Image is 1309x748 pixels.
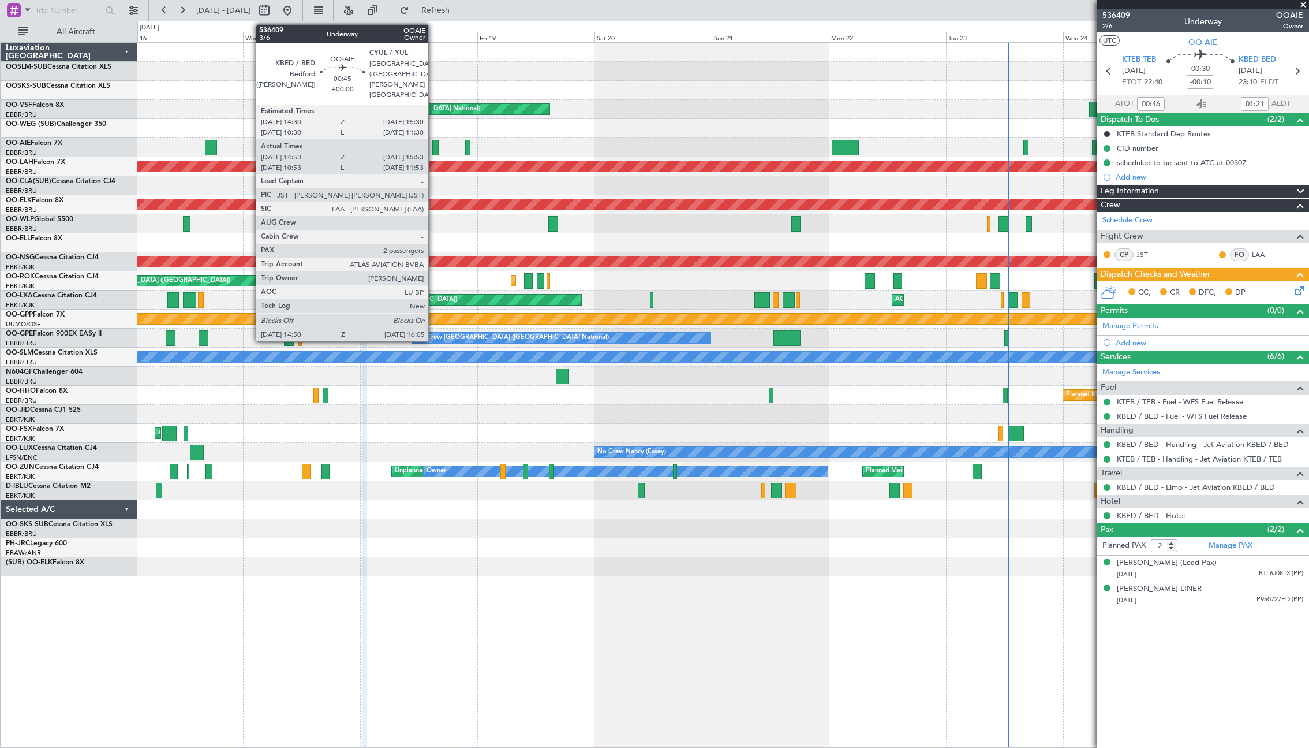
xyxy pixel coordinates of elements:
[6,339,37,348] a: EBBR/BRU
[1267,113,1284,125] span: (2/2)
[1267,350,1284,362] span: (6/6)
[6,197,63,204] a: OO-ELKFalcon 8X
[1259,569,1303,579] span: BTL6J08L3 (PP)
[126,32,243,42] div: Tue 16
[6,121,106,128] a: OO-WEG (SUB)Challenger 350
[6,396,37,405] a: EBBR/BRU
[6,445,33,452] span: OO-LUX
[394,1,463,20] button: Refresh
[1101,523,1113,537] span: Pax
[6,349,33,356] span: OO-SLM
[1101,199,1120,212] span: Crew
[514,272,649,289] div: Planned Maint Kortrijk-[GEOGRAPHIC_DATA]
[1188,36,1218,49] span: OO-AIE
[6,225,37,233] a: EBBR/BRU
[866,463,1000,480] div: Planned Maint Kortrijk-[GEOGRAPHIC_DATA]
[1101,467,1122,480] span: Travel
[6,434,35,443] a: EBKT/KJK
[1256,595,1303,605] span: P950727ED (PP)
[6,320,40,329] a: UUMO/OSF
[1101,185,1159,198] span: Leg Information
[6,349,98,356] a: OO-SLMCessna Citation XLS
[1241,97,1269,111] input: --:--
[6,311,33,318] span: OO-GPP
[6,492,35,500] a: EBKT/KJK
[6,472,35,481] a: EBKT/KJK
[6,292,33,299] span: OO-LXA
[1117,411,1247,421] a: KBED / BED - Fuel - WFS Fuel Release
[1101,381,1116,395] span: Fuel
[6,311,65,318] a: OO-GPPFalcon 7X
[6,206,37,214] a: EBBR/BRU
[1271,98,1291,110] span: ALDT
[1102,367,1160,378] a: Manage Services
[280,101,480,118] div: AOG Maint [GEOGRAPHIC_DATA] ([GEOGRAPHIC_DATA] National)
[6,369,33,375] span: N604GF
[895,291,1021,308] div: AOG Maint Kortrijk-[GEOGRAPHIC_DATA]
[6,388,36,395] span: OO-HHO
[140,23,159,33] div: [DATE]
[6,549,41,557] a: EBAW/ANR
[6,178,115,185] a: OO-CLA(SUB)Cessna Citation CJ4
[6,178,51,185] span: OO-CLA(SUB)
[6,102,32,109] span: OO-VSF
[1066,386,1161,404] div: Planned Maint Geneva (Cointrin)
[1239,77,1257,88] span: 23:10
[6,530,37,538] a: EBBR/BRU
[1235,287,1246,299] span: DP
[1267,304,1284,317] span: (0/0)
[6,388,68,395] a: OO-HHOFalcon 8X
[829,32,946,42] div: Mon 22
[1138,287,1151,299] span: CC,
[6,159,65,166] a: OO-LAHFalcon 7X
[1117,557,1217,569] div: [PERSON_NAME] (Lead Pax)
[1102,9,1130,21] span: 536409
[13,23,125,41] button: All Aircraft
[6,415,35,424] a: EBKT/KJK
[1117,158,1247,168] div: scheduled to be sent to ATC at 0030Z
[6,110,37,119] a: EBBR/BRU
[360,32,477,42] div: Thu 18
[6,282,35,291] a: EBKT/KJK
[48,272,230,289] div: Planned Maint [GEOGRAPHIC_DATA] ([GEOGRAPHIC_DATA])
[1199,287,1216,299] span: DFC,
[6,301,35,310] a: EBKT/KJK
[1122,65,1146,77] span: [DATE]
[427,463,446,480] div: Owner
[6,407,30,414] span: OO-JID
[712,32,829,42] div: Sun 21
[1276,21,1303,31] span: Owner
[1117,482,1275,492] a: KBED / BED - Limo - Jet Aviation KBED / BED
[6,235,31,242] span: OO-ELL
[6,273,99,280] a: OO-ROKCessna Citation CJ4
[6,483,28,490] span: D-IBLU
[6,197,32,204] span: OO-ELK
[6,273,35,280] span: OO-ROK
[6,358,37,367] a: EBBR/BRU
[6,102,64,109] a: OO-VSFFalcon 8X
[6,148,37,157] a: EBBR/BRU
[1267,523,1284,535] span: (2/2)
[6,216,34,223] span: OO-WLP
[6,464,35,471] span: OO-ZUN
[6,369,83,375] a: N604GFChallenger 604
[1230,248,1249,261] div: FO
[6,521,113,528] a: OO-SKS SUBCessna Citation XLS
[6,159,33,166] span: OO-LAH
[6,453,38,462] a: LFSN/ENC
[6,263,35,271] a: EBKT/KJK
[6,559,84,566] a: (SUB) OO-ELKFalcon 8X
[1116,172,1303,182] div: Add new
[6,540,30,547] span: PH-JRC
[275,291,457,308] div: Planned Maint [GEOGRAPHIC_DATA] ([GEOGRAPHIC_DATA])
[6,464,99,471] a: OO-ZUNCessna Citation CJ4
[6,64,47,70] span: OOSLM-SUB
[1239,54,1276,66] span: KBED BED
[6,377,37,386] a: EBBR/BRU
[416,329,609,347] div: No Crew [GEOGRAPHIC_DATA] ([GEOGRAPHIC_DATA] National)
[1136,250,1162,260] a: JST
[1101,230,1143,243] span: Flight Crew
[6,254,35,261] span: OO-NSG
[1170,287,1180,299] span: CR
[6,330,102,337] a: OO-GPEFalcon 900EX EASy II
